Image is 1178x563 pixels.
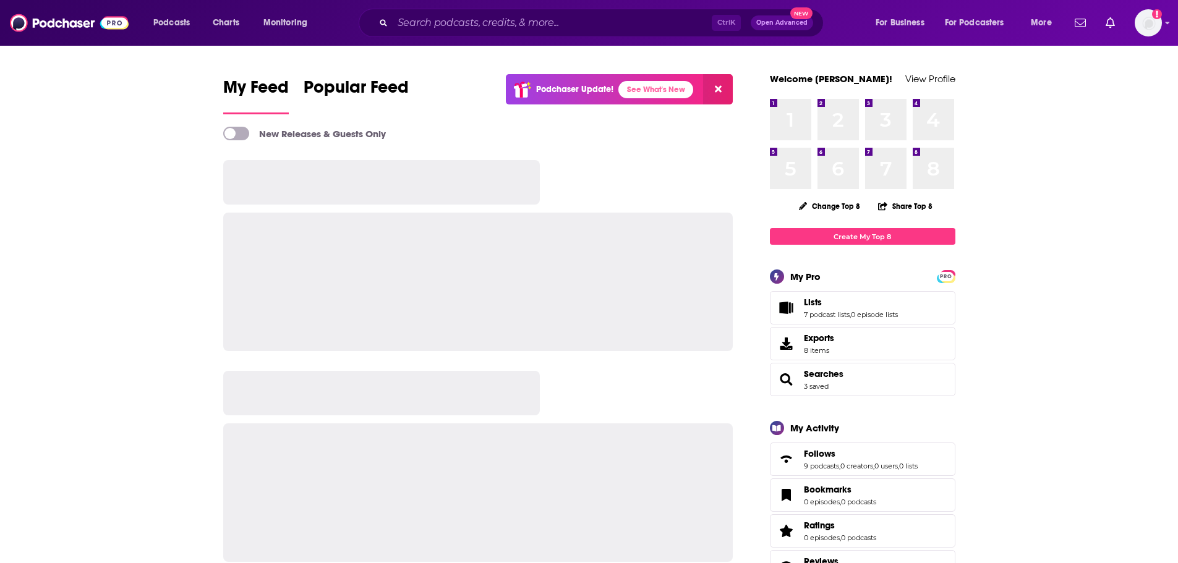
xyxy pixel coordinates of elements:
a: Exports [770,327,955,360]
div: Search podcasts, credits, & more... [370,9,835,37]
span: For Business [876,14,924,32]
button: Open AdvancedNew [751,15,813,30]
button: open menu [937,13,1022,33]
span: Bookmarks [770,478,955,512]
img: User Profile [1135,9,1162,36]
span: , [839,462,840,470]
span: Follows [804,448,835,459]
a: Follows [774,451,799,468]
span: Popular Feed [304,77,409,105]
a: Charts [205,13,247,33]
a: Create My Top 8 [770,228,955,245]
a: 0 lists [899,462,918,470]
span: For Podcasters [945,14,1004,32]
span: , [898,462,899,470]
a: Lists [774,299,799,316]
button: Share Top 8 [877,194,933,218]
a: Ratings [804,520,876,531]
span: Charts [213,14,239,32]
a: Ratings [774,522,799,540]
a: 0 podcasts [841,497,876,506]
a: Show notifications dropdown [1070,12,1091,33]
button: Show profile menu [1135,9,1162,36]
a: 0 users [874,462,898,470]
input: Search podcasts, credits, & more... [393,13,712,33]
a: 9 podcasts [804,462,839,470]
span: Ctrl K [712,15,741,31]
span: Exports [804,332,834,344]
a: 0 episodes [804,497,840,506]
span: , [873,462,874,470]
span: Open Advanced [756,20,808,26]
a: 7 podcast lists [804,310,850,319]
a: New Releases & Guests Only [223,127,386,140]
span: Bookmarks [804,484,851,495]
a: Searches [774,371,799,388]
span: Ratings [770,514,955,548]
a: 0 creators [840,462,873,470]
a: Bookmarks [804,484,876,495]
a: View Profile [905,73,955,85]
span: My Feed [223,77,289,105]
a: Lists [804,297,898,308]
span: Lists [770,291,955,324]
span: Lists [804,297,822,308]
span: Logged in as kkneafsey [1135,9,1162,36]
span: , [840,533,841,542]
a: 0 episode lists [851,310,898,319]
span: Ratings [804,520,835,531]
a: 0 podcasts [841,533,876,542]
button: Change Top 8 [792,198,868,214]
span: , [850,310,851,319]
span: Searches [770,363,955,396]
span: PRO [939,272,954,281]
button: open menu [1022,13,1067,33]
span: New [790,7,813,19]
div: My Pro [790,271,821,282]
a: Searches [804,368,843,379]
span: 8 items [804,346,834,355]
span: Exports [774,335,799,352]
a: PRO [939,271,954,281]
span: Podcasts [153,14,190,32]
a: See What's New [618,81,693,98]
button: open menu [867,13,940,33]
svg: Add a profile image [1152,9,1162,19]
button: open menu [145,13,206,33]
a: Follows [804,448,918,459]
a: 3 saved [804,382,829,391]
img: Podchaser - Follow, Share and Rate Podcasts [10,11,129,35]
a: 0 episodes [804,533,840,542]
span: More [1031,14,1052,32]
span: , [840,497,841,506]
a: My Feed [223,77,289,114]
a: Show notifications dropdown [1101,12,1120,33]
a: Welcome [PERSON_NAME]! [770,73,892,85]
div: My Activity [790,422,839,434]
a: Popular Feed [304,77,409,114]
span: Follows [770,442,955,476]
a: Bookmarks [774,486,799,504]
p: Podchaser Update! [536,84,613,95]
span: Monitoring [263,14,307,32]
button: open menu [255,13,323,33]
